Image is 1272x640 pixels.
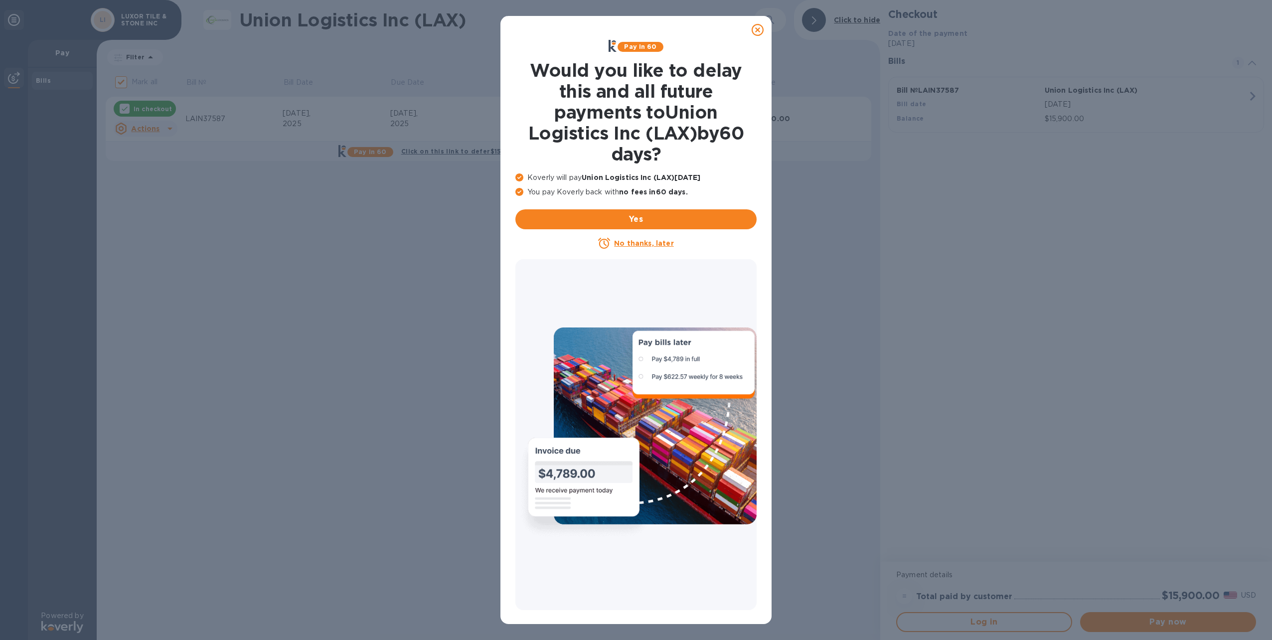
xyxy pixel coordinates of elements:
p: Koverly will pay [515,172,757,183]
b: no fees in 60 days . [619,188,687,196]
button: Yes [515,209,757,229]
b: Pay in 60 [624,43,656,50]
b: Union Logistics Inc (LAX) [DATE] [582,173,700,181]
u: No thanks, later [614,239,673,247]
span: Yes [523,213,749,225]
h1: Would you like to delay this and all future payments to Union Logistics Inc (LAX) by 60 days ? [515,60,757,164]
p: You pay Koverly back with [515,187,757,197]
